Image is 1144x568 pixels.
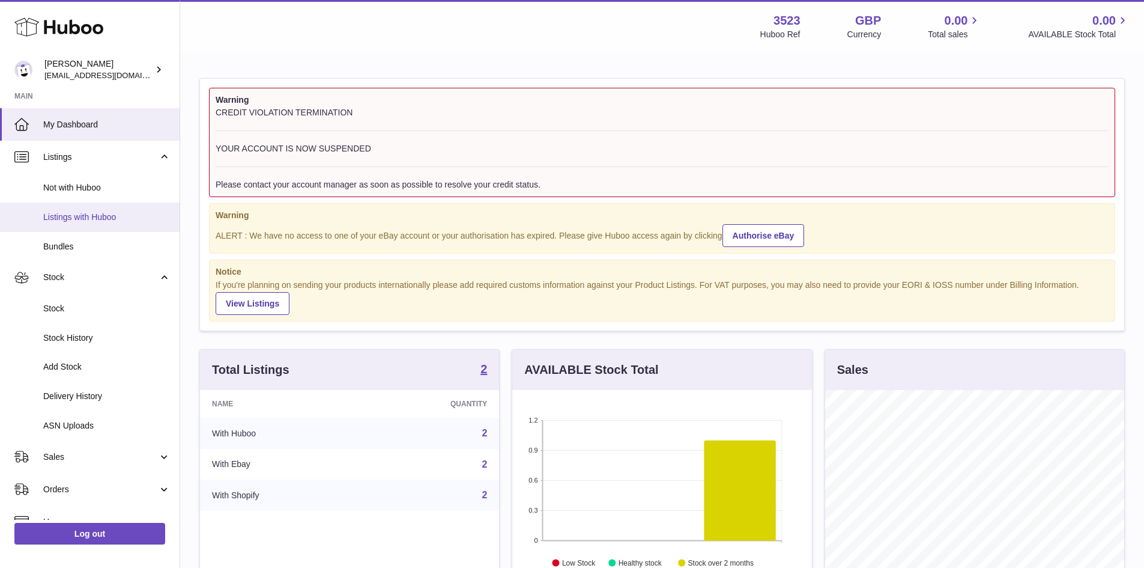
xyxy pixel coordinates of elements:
[216,94,1109,106] strong: Warning
[524,362,658,378] h3: AVAILABLE Stock Total
[43,361,171,373] span: Add Stock
[200,449,362,480] td: With Ebay
[529,417,538,424] text: 1.2
[482,459,487,469] a: 2
[44,70,177,80] span: [EMAIL_ADDRESS][DOMAIN_NAME]
[43,241,171,252] span: Bundles
[43,451,158,463] span: Sales
[216,292,289,315] a: View Listings
[945,13,968,29] span: 0.00
[480,363,487,377] a: 2
[43,151,158,163] span: Listings
[43,212,171,223] span: Listings with Huboo
[837,362,868,378] h3: Sales
[534,537,538,544] text: 0
[855,13,881,29] strong: GBP
[216,266,1109,278] strong: Notice
[529,447,538,454] text: 0.9
[43,332,171,344] span: Stock History
[43,391,171,402] span: Delivery History
[43,516,171,528] span: Usage
[216,210,1109,221] strong: Warning
[773,13,800,29] strong: 3523
[43,303,171,314] span: Stock
[928,13,981,40] a: 0.00 Total sales
[928,29,981,40] span: Total sales
[43,420,171,432] span: ASN Uploads
[760,29,800,40] div: Huboo Ref
[362,390,500,418] th: Quantity
[43,484,158,495] span: Orders
[43,182,171,194] span: Not with Huboo
[847,29,882,40] div: Currency
[529,477,538,484] text: 0.6
[1028,29,1130,40] span: AVAILABLE Stock Total
[43,272,158,283] span: Stock
[482,428,487,438] a: 2
[562,559,596,567] text: Low Stock
[482,490,487,500] a: 2
[216,222,1109,247] div: ALERT : We have no access to one of your eBay account or your authorisation has expired. Please g...
[1028,13,1130,40] a: 0.00 AVAILABLE Stock Total
[43,119,171,130] span: My Dashboard
[619,559,662,567] text: Healthy stock
[44,58,153,81] div: [PERSON_NAME]
[216,107,1109,191] div: CREDIT VIOLATION TERMINATION YOUR ACCOUNT IS NOW SUSPENDED Please contact your account manager as...
[14,523,165,545] a: Log out
[216,279,1109,316] div: If you're planning on sending your products internationally please add required customs informati...
[480,363,487,375] strong: 2
[200,390,362,418] th: Name
[1092,13,1116,29] span: 0.00
[200,418,362,449] td: With Huboo
[722,224,805,247] a: Authorise eBay
[14,61,32,79] img: internalAdmin-3523@internal.huboo.com
[212,362,289,378] h3: Total Listings
[200,480,362,511] td: With Shopify
[529,507,538,514] text: 0.3
[688,559,754,567] text: Stock over 2 months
